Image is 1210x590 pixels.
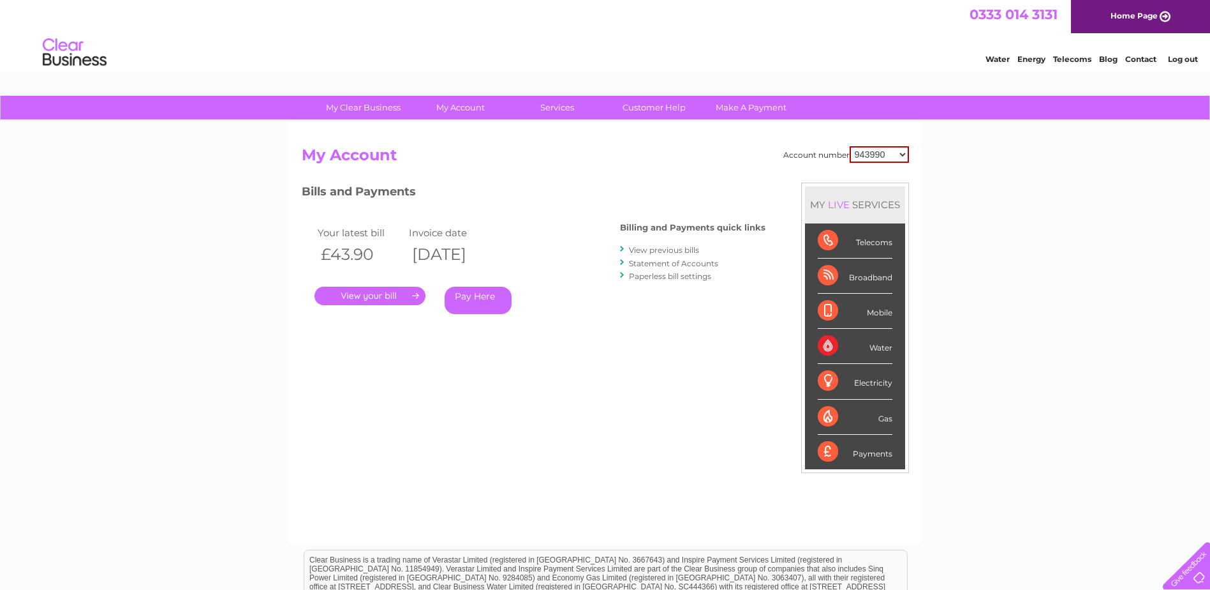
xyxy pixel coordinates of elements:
[1099,54,1118,64] a: Blog
[818,435,892,469] div: Payments
[42,33,107,72] img: logo.png
[1053,54,1091,64] a: Telecoms
[302,146,909,170] h2: My Account
[629,259,718,268] a: Statement of Accounts
[825,199,852,211] div: LIVE
[302,183,765,205] h3: Bills and Payments
[314,287,425,305] a: .
[408,96,513,119] a: My Account
[818,259,892,294] div: Broadband
[445,287,512,314] a: Pay Here
[1017,54,1045,64] a: Energy
[1125,54,1156,64] a: Contact
[985,54,1010,64] a: Water
[818,294,892,329] div: Mobile
[818,364,892,399] div: Electricity
[406,241,498,268] th: [DATE]
[698,96,804,119] a: Make A Payment
[311,96,416,119] a: My Clear Business
[406,224,498,241] td: Invoice date
[818,400,892,435] div: Gas
[818,223,892,259] div: Telecoms
[505,96,610,119] a: Services
[629,245,699,255] a: View previous bills
[314,224,406,241] td: Your latest bill
[304,7,907,62] div: Clear Business is a trading name of Verastar Limited (registered in [GEOGRAPHIC_DATA] No. 3667643...
[805,186,905,223] div: MY SERVICES
[601,96,707,119] a: Customer Help
[818,329,892,364] div: Water
[1168,54,1198,64] a: Log out
[970,6,1058,22] a: 0333 014 3131
[314,241,406,268] th: £43.90
[783,146,909,163] div: Account number
[620,223,765,232] h4: Billing and Payments quick links
[629,271,711,281] a: Paperless bill settings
